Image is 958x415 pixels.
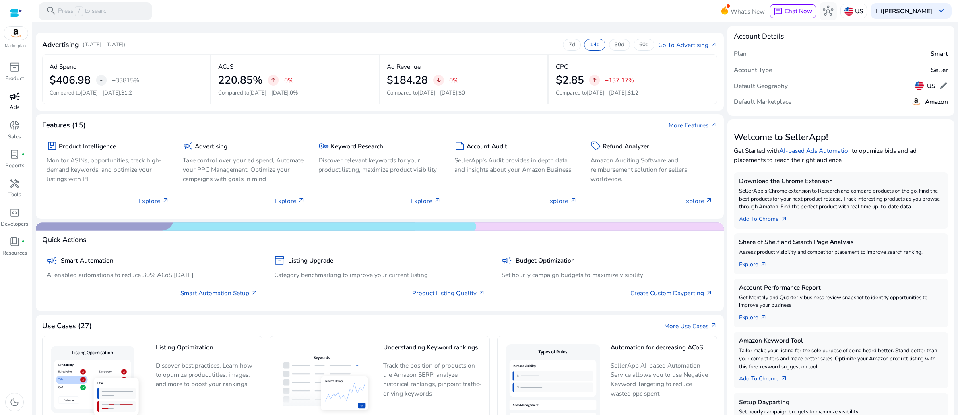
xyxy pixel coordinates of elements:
span: [DATE] - [DATE] [587,89,626,97]
p: Get Started with to optimize bids and ad placements to reach the right audience [734,146,948,164]
span: arrow_outward [298,197,305,204]
a: Add To Chrome [739,371,795,383]
h4: Use Cases (27) [42,322,92,330]
span: arrow_outward [760,314,767,321]
a: Product Listing Quality [412,288,485,298]
span: inventory_2 [9,62,20,72]
p: AI enabled automations to reduce 30% ACoS [DATE] [47,270,258,279]
a: Explorearrow_outward [739,257,774,269]
span: arrow_outward [760,261,767,268]
span: Chat Now [785,7,812,15]
span: $0 [458,89,465,97]
h4: Account Details [734,32,784,41]
p: Ad Revenue [387,62,421,71]
span: book_4 [9,236,20,247]
a: Add To Chrome [739,211,795,224]
h5: Seller [931,66,948,74]
a: More Featuresarrow_outward [669,121,717,130]
span: $1.2 [121,89,132,97]
a: Smart Automation Setup [180,288,258,298]
p: 0% [449,77,458,83]
span: arrow_outward [570,197,577,204]
h5: Smart Automation [61,257,114,264]
p: Discover best practices, Learn how to optimize product titles, images, and more to boost your ran... [156,361,258,395]
a: AI-based Ads Automation [779,146,852,155]
h5: US [927,82,935,90]
p: SellerApp's Audit provides in depth data and insights about your Amazon Business. [454,156,577,174]
span: handyman [9,179,20,189]
p: Press to search [58,6,110,16]
p: Resources [2,249,27,257]
span: arrow_upward [270,77,277,84]
h5: Share of Shelf and Search Page Analysis [739,238,943,246]
h5: Advertising [195,143,227,150]
p: Ad Spend [50,62,77,71]
img: amazon.svg [911,96,921,107]
h5: Account Audit [467,143,507,150]
h2: $406.98 [50,74,91,87]
h3: Welcome to SellerApp! [734,132,948,142]
span: arrow_outward [710,121,717,129]
span: lab_profile [9,149,20,160]
h5: Default Geography [734,82,788,90]
p: Get Monthly and Quarterly business review snapshot to identify opportunities to improve your busi... [739,294,943,310]
p: Discover relevant keywords for your product listing, maximize product visibility [318,156,441,174]
p: ACoS [218,62,233,71]
h5: Amazon Keyword Tool [739,337,943,344]
p: Explore [138,196,169,205]
span: dark_mode [9,397,20,407]
h5: Amazon [925,98,948,105]
span: code_blocks [9,207,20,218]
p: Tailor make your listing for the sole purpose of being heard better. Stand better than your compe... [739,347,943,371]
p: US [855,4,863,18]
span: fiber_manual_record [21,153,25,156]
h2: $2.85 [556,74,584,87]
h5: Account Type [734,66,772,74]
p: Hi [876,8,932,14]
span: campaign [183,141,193,151]
img: us.svg [844,7,853,16]
span: arrow_upward [591,77,598,84]
p: 30d [615,41,624,49]
p: 60d [639,41,649,49]
p: ([DATE] - [DATE]) [83,41,125,49]
p: Explore [546,196,577,205]
span: inventory_2 [274,255,285,266]
h5: Setup Dayparting [739,399,943,406]
b: [PERSON_NAME] [882,7,932,15]
p: CPC [556,62,568,71]
p: Marketplace [5,43,27,49]
p: Explore [411,196,441,205]
span: key [318,141,329,151]
p: Compared to : [50,89,202,97]
a: Create Custom Dayparting [630,288,713,298]
span: arrow_outward [251,290,258,297]
span: [DATE] - [DATE] [81,89,120,97]
span: sell [590,141,601,151]
p: Set hourly campaign budgets to maximize visibility [502,270,713,279]
p: Compared to : [387,89,540,97]
span: arrow_outward [710,322,717,329]
span: keyboard_arrow_down [936,6,946,16]
h5: Keyword Research [331,143,383,150]
h4: Quick Actions [42,236,87,244]
p: Monitor ASINs, opportunities, track high-demand keywords, and optimize your listings with PI [47,156,169,183]
p: +137.17% [605,77,634,83]
h5: Download the Chrome Extension [739,177,943,185]
p: 7d [569,41,575,49]
a: Explorearrow_outward [739,310,774,322]
span: fiber_manual_record [21,240,25,244]
span: [DATE] - [DATE] [249,89,289,97]
h4: Features (15) [42,121,86,129]
span: chat [774,7,783,16]
span: arrow_downward [435,77,442,84]
p: SellerApp AI-based Automation Service allows you to use Negative Keyword Targeting to reduce wast... [611,361,712,398]
span: What's New [731,4,765,18]
p: Explore [682,196,713,205]
h5: Account Performance Report [739,284,943,291]
h2: 220.85% [218,74,263,87]
a: Go To Advertisingarrow_outward [658,40,717,49]
h5: Listing Upgrade [288,257,333,264]
h5: Default Marketplace [734,98,791,105]
span: arrow_outward [478,290,485,297]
